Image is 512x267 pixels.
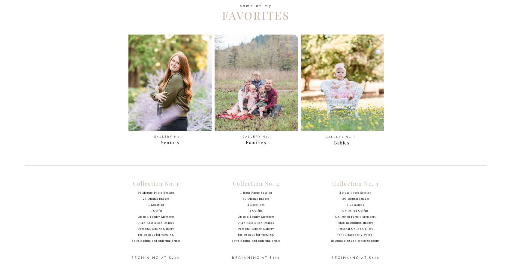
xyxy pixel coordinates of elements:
[327,256,384,262] h3: BEGINNING AT $560
[234,135,278,140] a: GALLERY No.
[129,256,183,262] h3: BEGINNING AT $260
[318,136,361,141] a: GALLERY No.
[222,181,290,193] h2: Collection No. 2
[146,135,189,140] a: GALLERY No.
[219,138,293,149] a: Families
[179,134,187,140] a: 1
[221,4,291,9] h3: some of my
[213,9,299,19] h2: favorites
[327,190,384,250] p: 2 Hour Photo Session 100 Digital Images 3 Locations Unlimited Outfits Unlimited Family Members Hi...
[222,256,290,262] h3: BEGINNING AT $315
[267,134,274,140] a: 2
[129,181,183,193] h2: Collection No. 1
[327,181,384,193] h2: Collection No. 3
[222,190,290,253] p: 1 Hour Photo Session 50 Digital Images 2 Locations 2 Outfits Up to 6 Family Members High Resoluti...
[351,134,358,140] a: 3
[305,138,379,149] a: Babies
[129,190,183,250] p: 30 Minute Photo Session 25 Digital Images 1 Location 1 Outfit Up to 4 Family Members High Resolut...
[133,138,207,149] a: Seniors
